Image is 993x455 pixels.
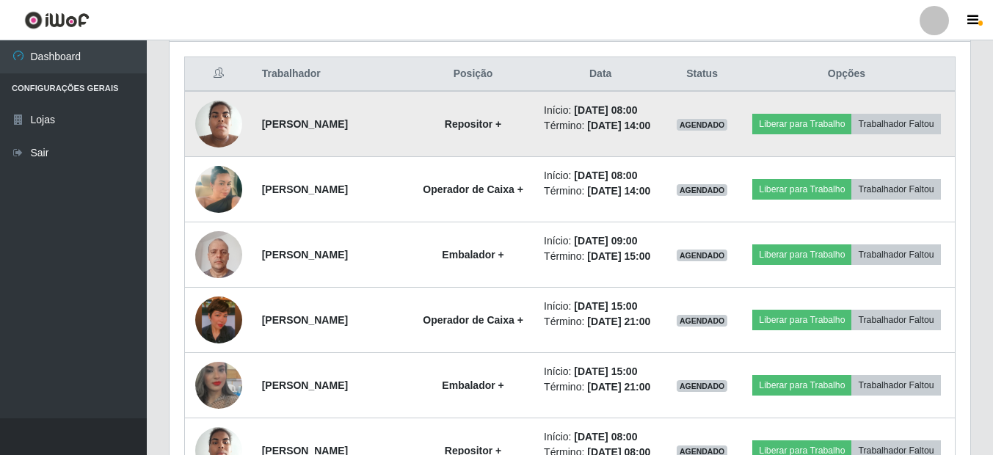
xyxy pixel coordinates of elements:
button: Trabalhador Faltou [851,244,940,265]
img: 1755794776591.jpeg [195,148,242,231]
th: Trabalhador [253,57,411,92]
button: Liberar para Trabalho [752,310,851,330]
img: 1757960010671.jpeg [195,278,242,362]
th: Posição [411,57,535,92]
strong: [PERSON_NAME] [262,183,348,195]
strong: Embalador + [442,379,503,391]
strong: Repositor + [445,118,501,130]
img: 1650483938365.jpeg [195,92,242,155]
button: Trabalhador Faltou [851,375,940,396]
th: Data [535,57,666,92]
time: [DATE] 15:00 [574,365,637,377]
li: Término: [544,379,657,395]
strong: [PERSON_NAME] [262,118,348,130]
strong: Operador de Caixa + [423,183,523,195]
button: Liberar para Trabalho [752,179,851,200]
button: Liberar para Trabalho [752,114,851,134]
span: AGENDADO [677,119,728,131]
span: AGENDADO [677,380,728,392]
time: [DATE] 09:00 [574,235,637,247]
li: Início: [544,103,657,118]
li: Início: [544,233,657,249]
li: Término: [544,314,657,330]
strong: [PERSON_NAME] [262,379,348,391]
time: [DATE] 08:00 [574,431,637,443]
strong: Embalador + [442,249,503,261]
img: CoreUI Logo [24,11,90,29]
li: Término: [544,118,657,134]
button: Trabalhador Faltou [851,114,940,134]
li: Início: [544,168,657,183]
time: [DATE] 21:00 [587,316,650,327]
th: Opções [738,57,956,92]
span: AGENDADO [677,184,728,196]
li: Término: [544,183,657,199]
strong: Operador de Caixa + [423,314,523,326]
button: Trabalhador Faltou [851,310,940,330]
li: Início: [544,429,657,445]
time: [DATE] 08:00 [574,170,637,181]
time: [DATE] 14:00 [587,120,650,131]
time: [DATE] 08:00 [574,104,637,116]
span: AGENDADO [677,250,728,261]
span: AGENDADO [677,315,728,327]
li: Início: [544,299,657,314]
strong: [PERSON_NAME] [262,314,348,326]
time: [DATE] 21:00 [587,381,650,393]
strong: [PERSON_NAME] [262,249,348,261]
button: Liberar para Trabalho [752,244,851,265]
img: 1723391026413.jpeg [195,223,242,285]
img: 1653531676872.jpeg [195,343,242,427]
time: [DATE] 15:00 [574,300,637,312]
li: Início: [544,364,657,379]
time: [DATE] 15:00 [587,250,650,262]
button: Trabalhador Faltou [851,179,940,200]
th: Status [666,57,738,92]
button: Liberar para Trabalho [752,375,851,396]
time: [DATE] 14:00 [587,185,650,197]
li: Término: [544,249,657,264]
